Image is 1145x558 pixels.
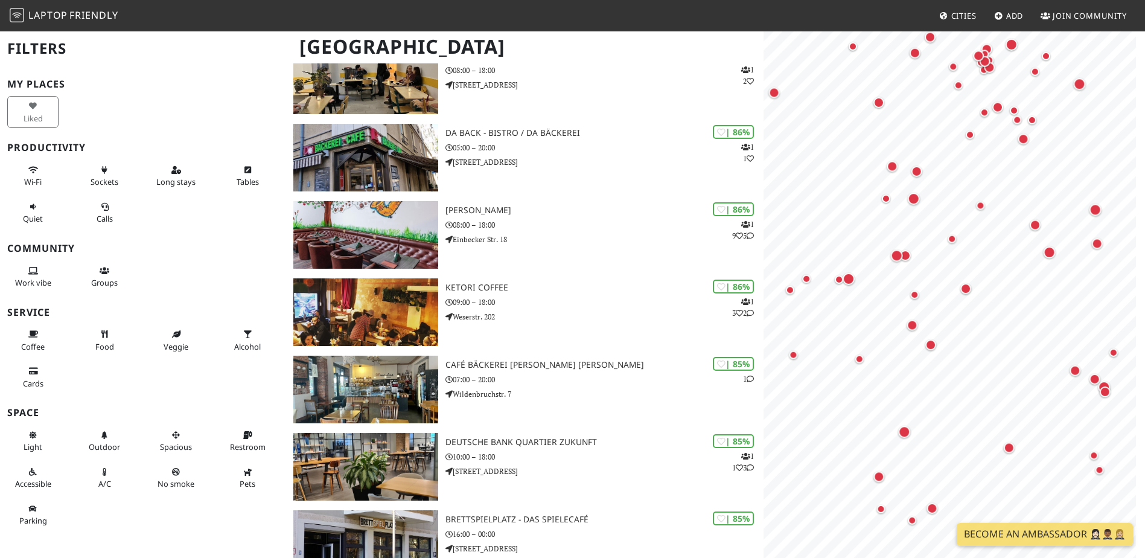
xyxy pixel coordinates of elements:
[28,8,68,22] span: Laptop
[7,499,59,531] button: Parking
[973,198,987,213] div: Map marker
[445,79,764,91] p: [STREET_ADDRESS]
[164,341,188,352] span: Veggie
[445,283,764,293] h3: KETORI COFFEE
[907,287,922,302] div: Map marker
[79,324,130,356] button: Food
[989,5,1029,27] a: Add
[1086,371,1102,386] div: Map marker
[445,543,764,554] p: [STREET_ADDRESS]
[1015,131,1031,147] div: Map marker
[732,296,754,319] p: 1 3 2
[923,337,939,353] div: Map marker
[91,277,118,288] span: Group tables
[234,341,261,352] span: Alcohol
[445,142,764,153] p: 05:00 – 20:00
[293,124,438,191] img: Da Back - Bistro / Da Bäckerei
[977,105,992,120] div: Map marker
[1027,217,1043,232] div: Map marker
[21,341,45,352] span: Coffee
[160,441,192,452] span: Spacious
[222,324,273,356] button: Alcohol
[1027,64,1042,79] div: Map marker
[990,99,1006,115] div: Map marker
[713,202,754,216] div: | 86%
[24,441,42,452] span: Natural light
[898,248,913,263] div: Map marker
[957,523,1133,546] a: Become an Ambassador 🤵🏻‍♀️🤵🏾‍♂️🤵🏼‍♀️
[286,433,763,501] a: Deutsche Bank Quartier Zukunft | 85% 113 Deutsche Bank Quartier Zukunft 10:00 – 18:00 [STREET_ADD...
[7,307,279,318] h3: Service
[19,515,47,526] span: Parking
[786,347,800,362] div: Map marker
[981,59,997,75] div: Map marker
[1086,448,1101,463] div: Map marker
[934,5,981,27] a: Cities
[977,53,992,69] div: Map marker
[1053,10,1127,21] span: Join Community
[445,311,764,322] p: Weserstr. 202
[978,41,994,57] div: Map marker
[98,478,111,489] span: Air conditioned
[445,234,764,245] p: Einbecker Str. 18
[852,351,866,366] div: Map marker
[23,213,43,224] span: Quiet
[7,324,59,356] button: Coffee
[982,53,997,67] div: Map marker
[23,378,43,389] span: Credit cards
[1039,48,1053,63] div: Map marker
[445,451,764,463] p: 10:00 – 18:00
[974,55,988,69] div: Map marker
[7,407,279,418] h3: Space
[1106,345,1120,359] div: Map marker
[293,433,438,501] img: Deutsche Bank Quartier Zukunft
[91,176,118,187] span: Power sockets
[871,94,887,110] div: Map marker
[713,125,754,139] div: | 86%
[905,513,919,527] div: Map marker
[971,48,986,63] div: Map marker
[7,142,279,153] h3: Productivity
[7,79,279,90] h3: My Places
[1007,103,1021,118] div: Map marker
[237,176,259,187] span: Work-friendly tables
[908,163,924,179] div: Map marker
[1025,112,1039,127] div: Map marker
[15,478,51,489] span: Accessible
[293,46,438,114] img: NOTHAFT CAFE
[230,441,266,452] span: Restroom
[977,46,992,61] div: Map marker
[1086,201,1103,218] div: Map marker
[222,160,273,192] button: Tables
[977,62,991,77] div: Map marker
[904,317,920,333] div: Map marker
[97,213,113,224] span: Video/audio calls
[713,434,754,448] div: | 85%
[799,271,814,286] div: Map marker
[958,281,974,297] div: Map marker
[7,361,59,393] button: Cards
[156,176,196,187] span: Long stays
[1036,5,1132,27] a: Join Community
[286,124,763,191] a: Da Back - Bistro / Da Bäckerei | 86% 11 Da Back - Bistro / Da Bäckerei 05:00 – 20:00 [STREET_ADDR...
[150,462,202,494] button: No smoke
[732,451,754,473] p: 1 1 3
[286,356,763,423] a: Café Bäckerei Mona Lisa | 85% 1 Café Bäckerei [PERSON_NAME] [PERSON_NAME] 07:00 – 20:00 Wildenbru...
[7,425,59,457] button: Light
[79,425,130,457] button: Outdoor
[222,462,273,494] button: Pets
[445,156,764,168] p: [STREET_ADDRESS]
[7,261,59,293] button: Work vibe
[290,30,761,63] h1: [GEOGRAPHIC_DATA]
[1071,75,1088,92] div: Map marker
[79,261,130,293] button: Groups
[732,219,754,242] p: 1 9 5
[95,341,114,352] span: Food
[1001,440,1016,455] div: Map marker
[884,158,900,174] div: Map marker
[24,176,42,187] span: Stable Wi-Fi
[1003,36,1019,53] div: Map marker
[963,127,977,142] div: Map marker
[1067,362,1083,378] div: Map marker
[946,59,960,74] div: Map marker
